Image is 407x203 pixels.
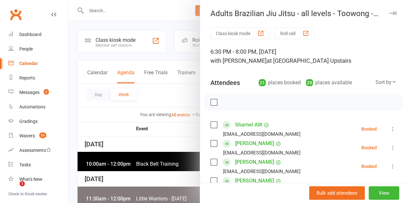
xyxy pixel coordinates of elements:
[259,79,266,86] div: 21
[210,27,270,39] button: Class kiosk mode
[361,145,377,150] div: Booked
[361,164,377,169] div: Booked
[259,78,301,87] div: places booked
[8,143,68,158] a: Assessments
[8,85,68,100] a: Messages 2
[375,78,397,87] div: Sort by
[235,157,274,167] a: [PERSON_NAME]
[210,57,267,64] span: with [PERSON_NAME]
[361,127,377,131] div: Booked
[306,79,313,86] div: 29
[8,100,68,114] a: Automations
[19,32,42,37] div: Dashboard
[200,9,407,18] div: Adults Brazilian Jiu Jitsu - all levels - Toowong - [DATE]
[8,6,24,23] a: Clubworx
[223,130,301,138] div: [EMAIL_ADDRESS][DOMAIN_NAME]
[306,78,352,87] div: places available
[8,129,68,143] a: Waivers 53
[8,56,68,71] a: Calendar
[8,158,68,172] a: Tasks
[8,71,68,85] a: Reports
[8,27,68,42] a: Dashboard
[6,181,22,197] iframe: Intercom live chat
[19,75,35,80] div: Reports
[223,149,301,157] div: [EMAIL_ADDRESS][DOMAIN_NAME]
[210,78,240,87] div: Attendees
[8,42,68,56] a: People
[19,177,42,182] div: What's New
[19,104,45,109] div: Automations
[235,176,274,186] a: [PERSON_NAME]
[19,46,33,51] div: People
[20,181,25,186] span: 1
[275,27,315,39] button: Roll call
[235,138,274,149] a: [PERSON_NAME]
[223,167,301,176] div: [EMAIL_ADDRESS][DOMAIN_NAME]
[19,148,51,153] div: Assessments
[19,119,38,124] div: Gradings
[44,89,49,95] span: 2
[19,162,31,167] div: Tasks
[235,120,262,130] a: Sharnel Allt
[267,57,351,64] span: at [GEOGRAPHIC_DATA] Upstairs
[8,172,68,187] a: What's New
[8,114,68,129] a: Gradings
[19,133,35,138] div: Waivers
[210,47,397,65] div: 6:30 PM - 8:00 PM, [DATE]
[19,61,38,66] div: Calendar
[39,133,46,138] span: 53
[19,90,40,95] div: Messages
[309,186,365,200] button: Bulk add attendees
[369,186,399,200] button: View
